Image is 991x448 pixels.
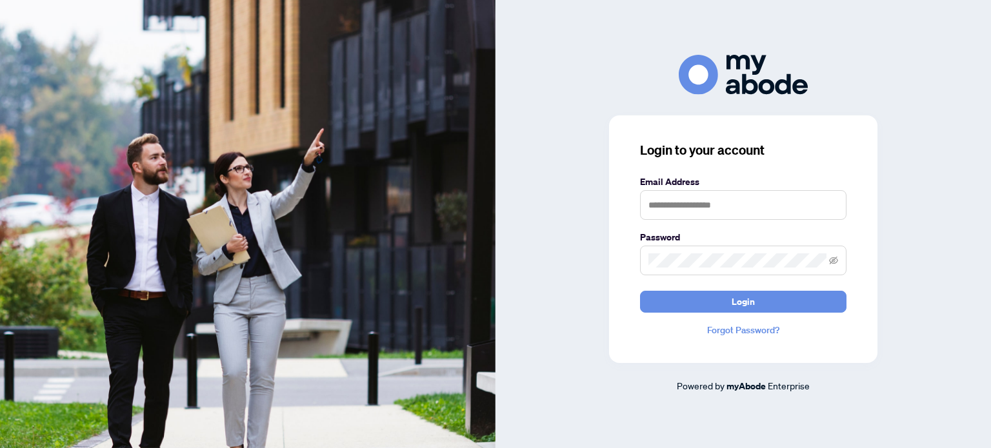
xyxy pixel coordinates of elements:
[679,55,808,94] img: ma-logo
[829,256,838,265] span: eye-invisible
[640,323,846,337] a: Forgot Password?
[640,291,846,313] button: Login
[726,379,766,393] a: myAbode
[768,380,810,391] span: Enterprise
[677,380,725,391] span: Powered by
[732,291,755,312] span: Login
[640,141,846,159] h3: Login to your account
[640,230,846,244] label: Password
[640,175,846,189] label: Email Address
